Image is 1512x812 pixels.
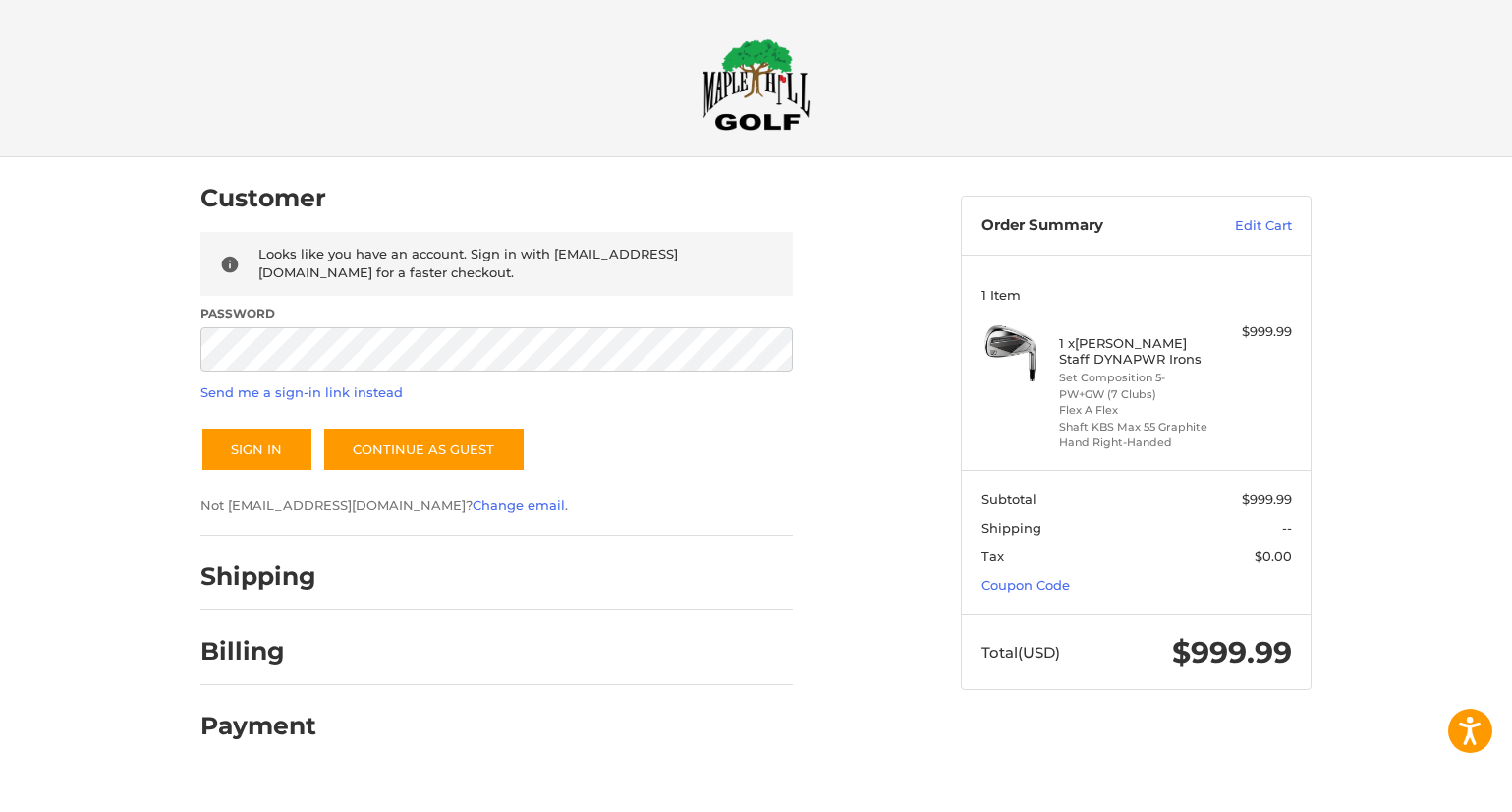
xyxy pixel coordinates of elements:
li: Set Composition 5-PW+GW (7 Clubs) [1059,370,1209,402]
a: Coupon Code [981,577,1070,593]
span: $999.99 [1242,492,1292,507]
a: Send me a sign-in link instead [200,384,403,400]
label: Password [200,305,793,322]
h2: Billing [200,636,315,667]
a: Change email [473,497,565,513]
h4: 1 x [PERSON_NAME] Staff DYNAPWR Irons [1059,335,1209,368]
h2: Payment [200,711,316,741]
span: Looks like you have an account. Sign in with [EMAIL_ADDRESS][DOMAIN_NAME] for a faster checkout. [258,246,678,281]
li: Flex A Flex [1059,402,1209,419]
button: Sign In [200,427,313,472]
h2: Customer [200,183,326,213]
span: Shipping [981,520,1041,536]
div: $999.99 [1214,322,1292,342]
span: $999.99 [1172,634,1292,670]
span: -- [1282,520,1292,536]
span: Tax [981,549,1004,564]
p: Not [EMAIL_ADDRESS][DOMAIN_NAME]? . [200,496,793,516]
h3: 1 Item [981,287,1292,303]
li: Shaft KBS Max 55 Graphite [1059,419,1209,435]
a: Edit Cart [1193,216,1292,236]
img: Maple Hill Golf [702,38,811,131]
a: Continue as guest [322,427,526,472]
li: Hand Right-Handed [1059,435,1209,451]
span: $0.00 [1255,549,1292,564]
span: Total (USD) [981,643,1060,662]
h2: Shipping [200,561,316,592]
h3: Order Summary [981,216,1193,236]
span: Subtotal [981,492,1036,507]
